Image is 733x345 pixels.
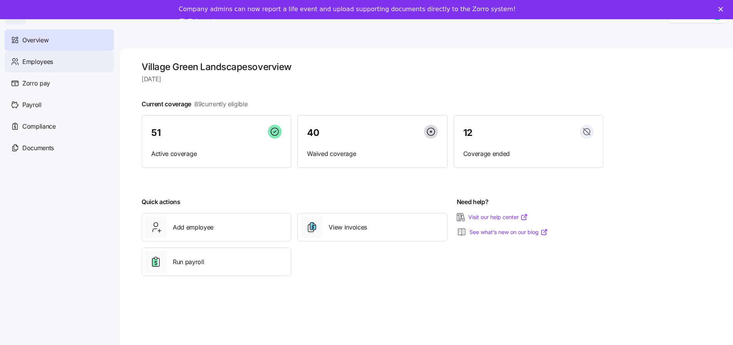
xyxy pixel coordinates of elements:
a: Employees [5,51,114,72]
a: Zorro pay [5,72,114,94]
span: Need help? [457,197,489,207]
span: 89 currently eligible [194,99,248,109]
span: Waived coverage [307,149,437,159]
span: Quick actions [142,197,180,207]
span: Active coverage [151,149,282,159]
a: Overview [5,29,114,51]
div: Company admins can now report a life event and upload supporting documents directly to the Zorro ... [179,5,516,13]
span: 12 [463,128,473,137]
h1: Village Green Landscapes overview [142,61,603,73]
div: Close [718,7,726,12]
span: [DATE] [142,74,603,84]
a: Take a tour [179,18,227,26]
span: Payroll [22,100,42,110]
span: Documents [22,143,54,153]
span: Overview [22,35,48,45]
span: Zorro pay [22,79,50,88]
a: Payroll [5,94,114,116]
span: Employees [22,57,53,67]
a: Visit our help center [468,213,528,221]
a: See what’s new on our blog [469,228,548,236]
a: Documents [5,137,114,159]
span: Run payroll [173,257,204,267]
span: 40 [307,128,319,137]
span: Current coverage [142,99,248,109]
a: Compliance [5,116,114,137]
span: View invoices [329,223,367,232]
span: Compliance [22,122,56,131]
span: Add employee [173,223,214,232]
span: Coverage ended [463,149,594,159]
span: 51 [151,128,160,137]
